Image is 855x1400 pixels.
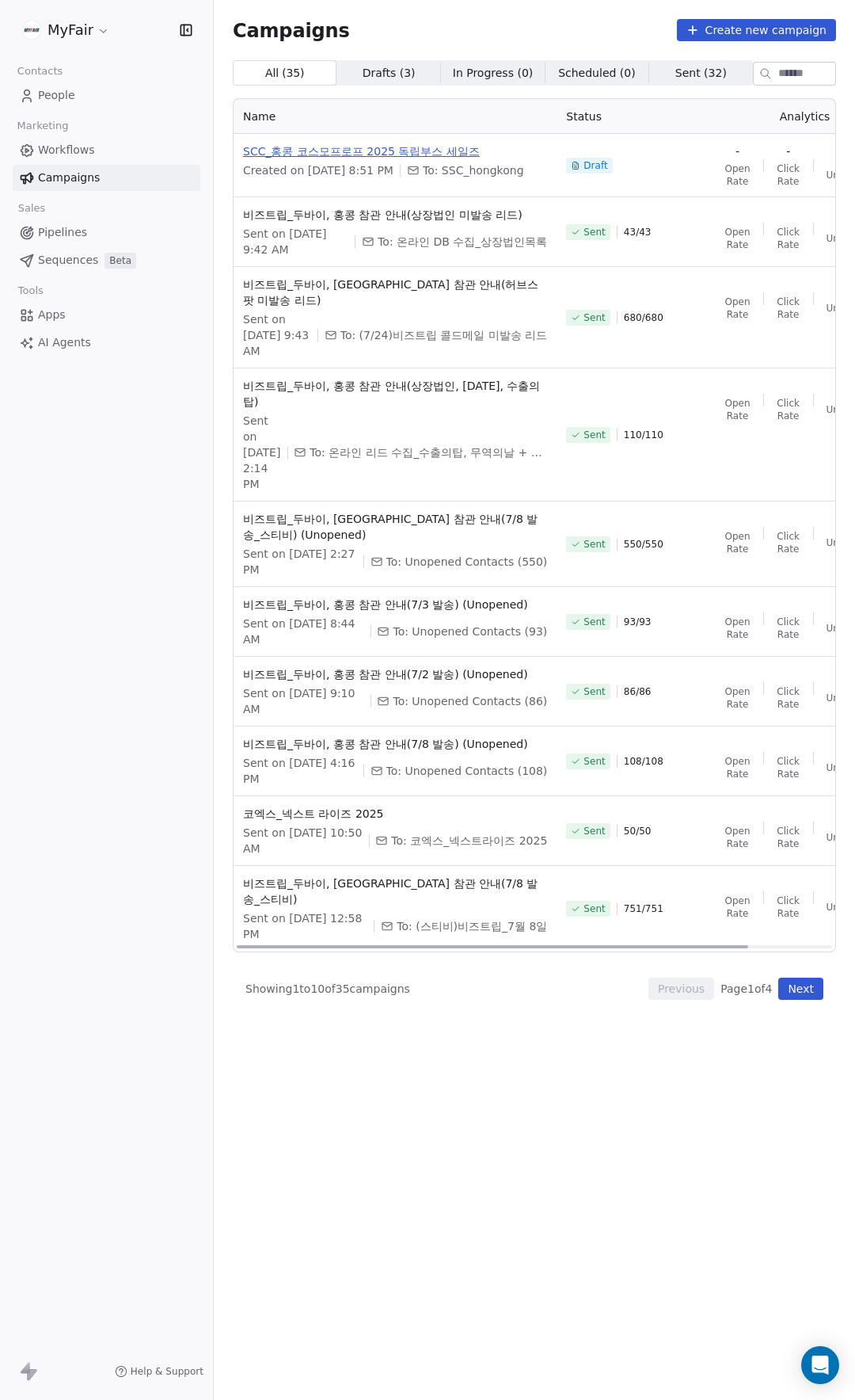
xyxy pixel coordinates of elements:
span: People [38,87,75,104]
span: Sent on [DATE] 9:42 AM [243,226,348,257]
span: Beta [104,253,136,269]
span: Drafts ( 3 ) [363,65,416,82]
span: Page 1 of 4 [720,981,772,997]
a: AI Agents [13,330,200,356]
span: 751 / 751 [624,902,663,915]
span: 86 / 86 [624,685,652,698]
th: Status [557,99,715,134]
a: Workflows [13,137,200,163]
span: To: 온라인 DB 수집_상장법인목록 [378,234,547,250]
span: 108 / 108 [624,755,663,768]
span: Sent [583,755,605,768]
span: Open Rate [724,825,750,850]
span: Sent [583,685,605,698]
a: People [13,82,200,109]
span: To: SSC_hongkong [423,162,524,178]
span: Open Rate [724,685,750,711]
a: Pipelines [13,219,200,246]
img: %C3%AC%C2%9B%C2%90%C3%AD%C2%98%C2%95%20%C3%AB%C2%A1%C2%9C%C3%AA%C2%B3%C2%A0(white+round).png [22,21,41,40]
span: To: Unopened Contacts (86) [393,693,547,709]
span: Sent on [DATE] 10:50 AM [243,825,363,856]
span: - [735,143,739,159]
a: Campaigns [13,165,200,191]
span: Sent ( 32 ) [675,65,727,82]
span: Draft [583,159,607,172]
span: Sent [583,311,605,324]
span: Sent [583,902,605,915]
button: Previous [648,978,714,1000]
span: Click Rate [776,616,800,641]
span: Apps [38,307,66,323]
span: 93 / 93 [624,616,652,628]
span: Open Rate [724,397,750,422]
span: Click Rate [776,685,800,711]
span: Click Rate [776,530,800,555]
span: 비즈트립_두바이, 홍콩 참관 안내(7/2 발송) (Unopened) [243,666,547,682]
th: Name [234,99,557,134]
span: Sent [583,616,605,628]
span: Click Rate [776,895,800,920]
span: Sent on [DATE] 12:58 PM [243,910,367,942]
span: 비즈트립_두바이, [GEOGRAPHIC_DATA] 참관 안내(허브스팟 미발송 리드) [243,277,547,308]
span: Open Rate [724,530,750,555]
span: In Progress ( 0 ) [453,65,534,82]
a: Apps [13,302,200,328]
span: Campaigns [38,170,100,186]
button: MyFair [19,17,113,44]
span: 비즈트립_두바이, 홍콩 참관 안내(7/8 발송) (Unopened) [243,736,547,752]
span: 50 / 50 [624,825,652,837]
span: Click Rate [776,296,800,321]
span: 비즈트립_두바이, [GEOGRAPHIC_DATA] 참관 안내(7/8 발송_스티비) [243,875,547,907]
span: Open Rate [724,616,750,641]
span: Sent [583,825,605,837]
button: Next [778,978,823,1000]
span: Help & Support [131,1365,203,1378]
span: Created on [DATE] 8:51 PM [243,162,393,178]
span: Click Rate [776,397,800,422]
span: Sent on [DATE] 9:43 AM [243,311,311,359]
span: Sent on [DATE] 9:10 AM [243,685,364,717]
span: Click Rate [776,825,800,850]
span: Sent [583,429,605,441]
span: 680 / 680 [624,311,663,324]
span: Open Rate [724,895,750,920]
a: Help & Support [115,1365,203,1378]
span: Sequences [38,252,98,269]
span: 코엑스_넥스트 라이즈 2025 [243,806,547,822]
button: Create new campaign [677,19,836,41]
span: Scheduled ( 0 ) [558,65,636,82]
span: To: Unopened Contacts (108) [386,763,548,779]
a: SequencesBeta [13,247,200,273]
span: Sent on [DATE] 2:27 PM [243,546,357,578]
span: 비즈트립_두바이, [GEOGRAPHIC_DATA] 참관 안내(7/8 발송_스티비) (Unopened) [243,511,547,543]
span: Sent [583,538,605,551]
span: Contacts [10,59,70,83]
span: Campaigns [233,19,350,41]
span: 110 / 110 [624,429,663,441]
span: Sent on [DATE] 2:14 PM [243,413,281,492]
span: Click Rate [776,755,800,780]
div: Open Intercom Messenger [801,1346,839,1384]
span: 비즈트립_두바이, 홍콩 참관 안내(상장법인, [DATE], 수출의 탑) [243,378,547,410]
span: Click Rate [776,226,800,251]
span: Marketing [10,114,75,138]
span: Showing 1 to 10 of 35 campaigns [245,981,410,997]
span: Sent on [DATE] 4:16 PM [243,755,357,787]
span: To: Unopened Contacts (93) [393,624,547,639]
span: Click Rate [776,162,800,188]
span: 43 / 43 [624,226,652,238]
span: Tools [11,279,50,303]
span: 550 / 550 [624,538,663,551]
span: 비즈트립_두바이, 홍콩 참관 안내(7/3 발송) (Unopened) [243,597,547,612]
span: Open Rate [724,755,750,780]
span: AI Agents [38,334,91,351]
span: Open Rate [724,296,750,321]
span: Pipelines [38,224,87,241]
span: Open Rate [724,162,750,188]
span: To: 코엑스_넥스트라이즈 2025 [391,833,547,849]
span: MyFair [47,20,93,40]
span: Open Rate [724,226,750,251]
span: To: Unopened Contacts (550) [386,554,548,570]
span: - [786,143,790,159]
span: Workflows [38,142,95,158]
